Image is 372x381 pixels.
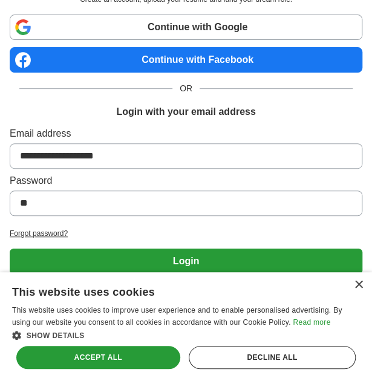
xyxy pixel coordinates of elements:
[172,82,200,95] span: OR
[116,105,255,119] h1: Login with your email address
[189,346,356,369] div: Decline all
[10,249,362,274] button: Login
[12,306,342,327] span: This website uses cookies to improve user experience and to enable personalised advertising. By u...
[12,329,360,341] div: Show details
[293,318,330,327] a: Read more, opens a new window
[10,126,362,141] label: Email address
[27,331,85,340] span: Show details
[10,228,362,239] a: Forgot password?
[12,281,330,299] div: This website uses cookies
[10,15,362,40] a: Continue with Google
[354,281,363,290] div: Close
[10,174,362,188] label: Password
[16,346,180,369] div: Accept all
[10,47,362,73] a: Continue with Facebook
